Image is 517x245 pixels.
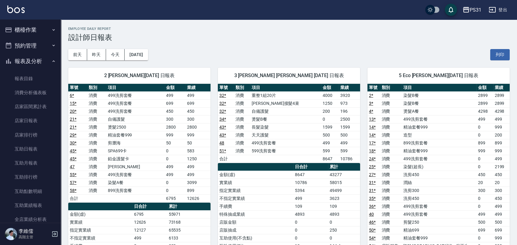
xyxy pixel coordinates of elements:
[165,186,186,194] td: 0
[165,115,186,123] td: 300
[2,72,58,86] a: 報表目錄
[165,84,186,92] th: 金額
[493,218,510,226] td: 500
[470,6,481,14] div: PS31
[493,179,510,186] td: 20
[476,115,493,123] td: 499
[165,179,186,186] td: 0
[339,131,360,139] td: 500
[380,99,402,107] td: 消費
[293,186,328,194] td: 5394
[476,99,493,107] td: 2899
[250,107,321,115] td: 自備護髮
[106,186,165,194] td: 899洗剪套餐
[68,49,87,60] button: 前天
[476,194,493,202] td: 0
[402,163,476,171] td: 染髮(超長)
[186,91,211,99] td: 499
[106,131,165,139] td: 精油套餐999
[339,107,360,115] td: 196
[476,91,493,99] td: 2899
[2,100,58,114] a: 店家區間累計表
[87,49,106,60] button: 昨天
[186,115,211,123] td: 300
[186,171,211,179] td: 499
[380,84,402,92] th: 類別
[87,147,106,155] td: 消費
[218,218,293,226] td: 店販金額
[234,131,250,139] td: 消費
[476,84,493,92] th: 金額
[380,186,402,194] td: 消費
[186,194,211,202] td: 12626
[106,155,165,163] td: 鉑金護髮卡
[106,179,165,186] td: 染髮A餐
[87,186,106,194] td: 消費
[328,202,360,210] td: 109
[402,115,476,123] td: 499洗剪套餐
[402,202,476,210] td: 499洗剪套餐
[476,218,493,226] td: 500
[218,171,293,179] td: 金額(虛)
[87,123,106,131] td: 消費
[339,139,360,147] td: 499
[2,128,58,142] a: 店家排行榜
[493,163,510,171] td: 2199
[328,194,360,202] td: 3623
[460,4,484,16] button: PS31
[402,123,476,131] td: 精油套餐999
[218,210,293,218] td: 特殊抽成業績
[339,147,360,155] td: 599
[186,155,211,163] td: 1250
[493,123,510,131] td: 999
[106,147,165,155] td: SPA699卡
[167,210,211,218] td: 55971
[493,155,510,163] td: 499
[380,107,402,115] td: 消費
[321,99,339,107] td: 1250
[2,212,58,226] a: 全店業績分析表
[476,234,493,242] td: 0
[106,99,165,107] td: 499洗剪套餐
[328,226,360,234] td: 250
[106,139,165,147] td: 剪瀏海
[380,147,402,155] td: 消費
[339,155,360,163] td: 10786
[339,123,360,131] td: 1599
[321,115,339,123] td: 0
[234,123,250,131] td: 消費
[293,234,328,242] td: 0
[339,115,360,123] td: 2500
[490,49,510,60] button: 列印
[476,171,493,179] td: 450
[167,218,211,226] td: 73168
[2,198,58,212] a: 互助業績報表
[165,171,186,179] td: 499
[106,115,165,123] td: 自備護髮
[106,163,165,171] td: [PERSON_NAME]
[476,155,493,163] td: 0
[476,163,493,171] td: 0
[493,131,510,139] td: 200
[218,202,293,210] td: 手續費
[218,226,293,234] td: 店販抽成
[186,131,211,139] td: 999
[476,139,493,147] td: 899
[186,163,211,171] td: 499
[402,139,476,147] td: 899洗剪套餐
[234,84,250,92] th: 類別
[218,179,293,186] td: 實業績
[380,234,402,242] td: 消費
[380,139,402,147] td: 消費
[402,218,476,226] td: 剪髮250
[2,38,58,54] button: 預約管理
[321,147,339,155] td: 599
[293,210,328,218] td: 4893
[87,84,106,92] th: 類別
[218,84,234,92] th: 單號
[321,84,339,92] th: 金額
[493,147,510,155] td: 999
[234,91,250,99] td: 消費
[165,155,186,163] td: 0
[2,142,58,156] a: 互助日報表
